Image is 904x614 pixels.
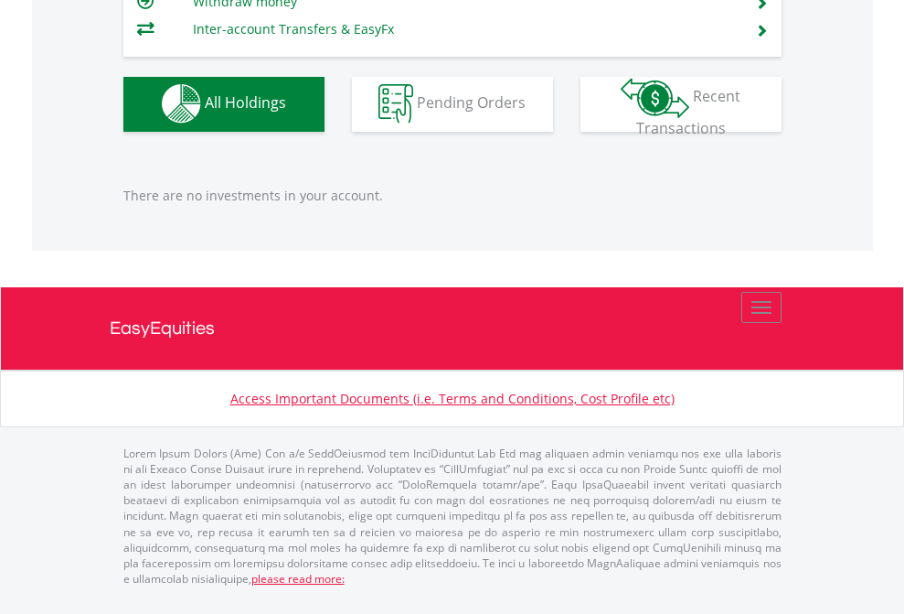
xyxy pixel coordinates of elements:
p: Lorem Ipsum Dolors (Ame) Con a/e SeddOeiusmod tem InciDiduntut Lab Etd mag aliquaen admin veniamq... [123,446,782,587]
span: Recent Transactions [636,86,741,138]
span: Pending Orders [417,92,526,113]
img: pending_instructions-wht.png [378,84,413,124]
p: There are no investments in your account. [123,187,782,205]
a: EasyEquities [110,287,795,370]
img: holdings-wht.png [162,84,201,124]
a: please read more: [251,571,345,587]
td: Inter-account Transfers & EasyFx [193,16,733,43]
button: Recent Transactions [580,77,782,132]
span: All Holdings [205,92,286,113]
button: All Holdings [123,77,324,132]
img: transactions-zar-wht.png [621,78,689,118]
button: Pending Orders [352,77,553,132]
a: Access Important Documents (i.e. Terms and Conditions, Cost Profile etc) [230,390,675,407]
